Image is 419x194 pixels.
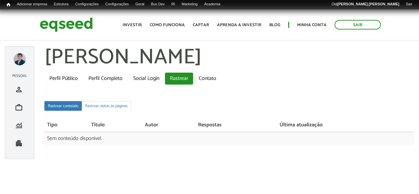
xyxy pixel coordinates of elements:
span: person [15,86,23,94]
span: Início [7,2,10,7]
h2: Pessoal [9,74,31,78]
a: Estrutura [51,2,72,7]
a: Perfil Público [44,73,83,85]
a: Sair [335,20,381,30]
a: Configurações [102,2,132,7]
a: Blog [269,23,280,27]
a: Como funciona [150,23,185,27]
th: Última atualização [277,119,414,132]
span: monitoring [15,121,23,129]
a: Captar [193,23,209,27]
a: Bus Dev [148,2,168,7]
a: person [10,86,29,94]
th: Autor [142,119,195,132]
a: Geral [132,2,148,7]
li: Minha empresa [9,134,31,152]
a: Perfil Completo [83,73,128,85]
img: EqSeed [40,16,93,33]
strong: [PERSON_NAME].[PERSON_NAME] [337,2,399,6]
a: RI [168,2,178,7]
a: apartment [10,139,29,147]
a: Aprenda a investir [217,23,261,27]
th: Tipo [44,119,88,132]
a: Sair [402,2,416,7]
td: Sem conteúdo disponivel. [44,132,414,145]
a: Rastrear conteúdo [44,101,82,111]
a: monitoring [10,121,29,129]
a: Olá[PERSON_NAME].[PERSON_NAME] [328,2,402,7]
a: Academia [201,2,224,7]
a: Rastrear [165,73,193,85]
a: Contato [194,73,221,85]
a: work [10,103,29,111]
a: Minha conta [297,23,327,27]
a: Configurações [72,2,102,7]
li: Meu perfil [9,81,31,98]
a: Marketing [178,2,201,7]
span: apartment [15,139,23,147]
th: Título [88,119,142,132]
a: Início [3,2,14,8]
a: Adicionar empresa [14,2,51,7]
h1: [PERSON_NAME] [44,46,414,69]
span: work [15,103,23,111]
a: Rastrear visitas às páginas [81,101,131,111]
a: Investir [123,23,142,27]
a: Social Login [128,73,164,85]
th: Respostas [195,119,277,132]
li: Meu portfólio [9,98,31,116]
li: Minhas rodadas de investimento [9,116,31,134]
a: Expandir menu [14,53,26,65]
